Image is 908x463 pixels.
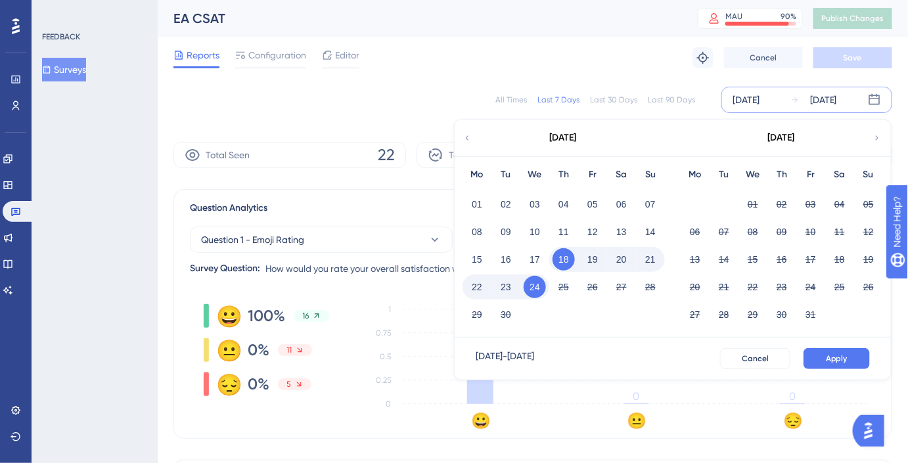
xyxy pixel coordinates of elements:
div: Sa [607,167,636,183]
div: Last 90 Days [648,95,695,105]
button: 08 [466,221,488,243]
button: 23 [771,276,793,298]
span: Total Seen [206,147,250,163]
text: 😐 [627,411,647,430]
tspan: 0 [789,390,796,403]
button: 30 [495,303,517,326]
button: 10 [524,221,546,243]
button: 12 [857,221,880,243]
iframe: UserGuiding AI Assistant Launcher [853,411,892,451]
button: 28 [639,276,662,298]
div: We [520,167,549,183]
span: 0% [248,340,270,361]
span: Question 1 - Emoji Rating [201,232,304,248]
button: 05 [581,193,604,215]
div: 😐 [217,340,238,361]
tspan: 0.5 [380,352,391,361]
span: 100% [248,305,286,326]
button: 22 [466,276,488,298]
button: 19 [581,248,604,271]
span: Configuration [248,47,306,63]
button: 21 [713,276,735,298]
button: 25 [829,276,851,298]
button: 17 [800,248,822,271]
div: 90 % [781,11,796,22]
span: Cancel [742,353,769,364]
button: 13 [684,248,706,271]
button: 23 [495,276,517,298]
button: Apply [804,348,870,369]
button: 14 [713,248,735,271]
button: Publish Changes [813,8,892,29]
button: 10 [800,221,822,243]
button: Save [813,47,892,68]
div: Tu [710,167,738,183]
button: 25 [553,276,575,298]
button: 21 [639,248,662,271]
div: Su [854,167,883,183]
button: Surveys [42,58,86,81]
button: 02 [771,193,793,215]
button: 09 [495,221,517,243]
div: FEEDBACK [42,32,80,42]
button: 03 [524,193,546,215]
div: [DATE] [733,92,760,108]
button: 24 [524,276,546,298]
div: All Times [495,95,527,105]
span: 16 [303,311,309,321]
button: 05 [857,193,880,215]
div: 😔 [217,374,238,395]
div: [DATE] - [DATE] [476,348,534,369]
button: 26 [581,276,604,298]
span: 0% [248,374,270,395]
span: Question Analytics [190,200,267,216]
tspan: 0.25 [376,376,391,385]
button: 06 [684,221,706,243]
tspan: 1 [388,305,391,314]
button: Cancel [724,47,803,68]
text: 😔 [783,411,803,430]
button: 14 [639,221,662,243]
span: Publish Changes [821,13,884,24]
button: 11 [553,221,575,243]
button: 20 [610,248,633,271]
div: MAU [725,11,742,22]
button: 06 [610,193,633,215]
button: 12 [581,221,604,243]
button: 28 [713,303,735,326]
button: 18 [829,248,851,271]
div: Th [767,167,796,183]
button: 07 [639,193,662,215]
span: 22 [378,144,395,165]
div: Fr [578,167,607,183]
button: 17 [524,248,546,271]
button: 29 [466,303,488,326]
tspan: 0 [386,399,391,408]
span: Cancel [750,53,777,63]
span: Editor [335,47,359,63]
button: 27 [684,303,706,326]
div: 😀 [217,305,238,326]
span: Apply [826,353,848,364]
button: 16 [495,248,517,271]
div: [DATE] [550,130,577,146]
button: Cancel [720,348,790,369]
div: [DATE] [810,92,837,108]
button: 26 [857,276,880,298]
button: 31 [800,303,822,326]
tspan: 0.75 [376,328,391,338]
div: Last 7 Days [537,95,579,105]
button: Question 1 - Emoji Rating [190,227,453,253]
button: 07 [713,221,735,243]
button: 08 [742,221,764,243]
button: 02 [495,193,517,215]
button: 18 [553,248,575,271]
button: 01 [742,193,764,215]
div: Th [549,167,578,183]
div: Mo [463,167,491,183]
tspan: 0 [633,390,640,403]
button: 13 [610,221,633,243]
button: 11 [829,221,851,243]
div: Last 30 Days [590,95,637,105]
